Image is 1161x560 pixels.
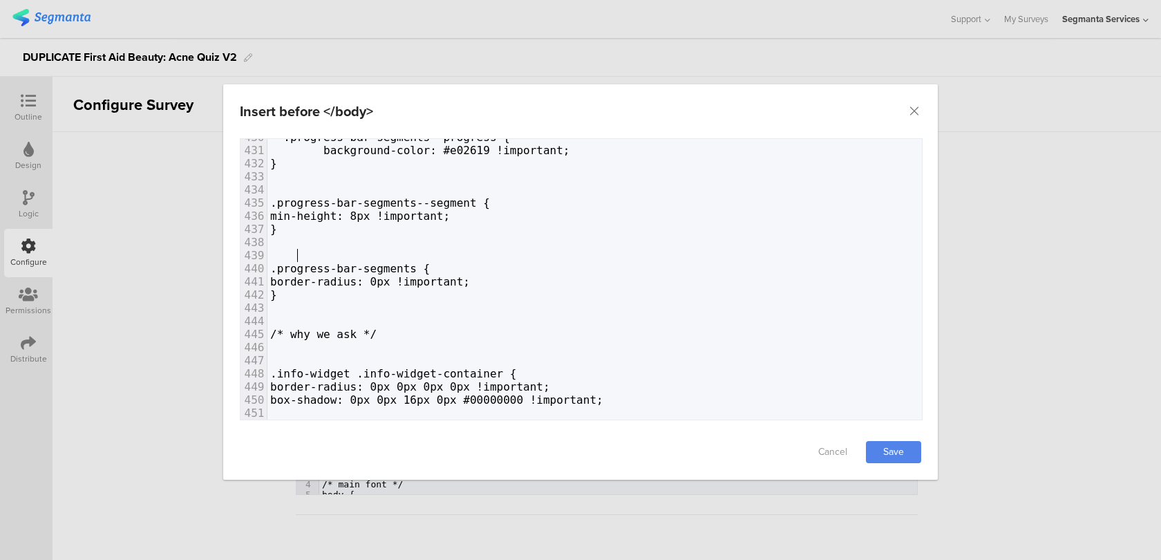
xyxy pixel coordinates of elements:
[270,380,550,393] span: border-radius: 0px 0px 0px 0px !important;
[240,209,267,223] div: 436
[240,236,267,249] div: 438
[805,441,860,463] a: Cancel
[240,196,267,209] div: 435
[270,367,517,380] span: .info-widget .info-widget-container {
[240,170,267,183] div: 433
[240,380,267,393] div: 449
[240,275,267,288] div: 441
[240,223,267,236] div: 437
[240,249,267,262] div: 439
[240,157,267,170] div: 432
[240,315,267,328] div: 444
[223,84,938,480] div: dialog
[240,183,267,196] div: 434
[240,341,267,354] div: 446
[240,144,267,157] div: 431
[270,393,603,407] span: box-shadow: 0px 0px 16px 0px #00000000 !important;
[240,367,267,380] div: 448
[866,441,921,463] a: Save
[270,262,430,275] span: .progress-bar-segments {
[270,144,570,157] span: background-color: #e02619 !important;
[240,407,267,420] div: 451
[240,393,267,407] div: 450
[270,209,450,223] span: min-height: 8px !important;
[240,288,267,301] div: 442
[240,328,267,341] div: 445
[240,101,373,122] div: Insert before </body>
[270,328,377,341] span: /* why we ask */
[907,104,921,118] button: Close
[240,301,267,315] div: 443
[270,288,277,301] span: }
[270,275,470,288] span: border-radius: 0px !important;
[270,157,277,170] span: }
[240,262,267,275] div: 440
[270,223,277,236] span: }
[270,196,490,209] span: .progress-bar-segments--segment {
[240,354,267,367] div: 447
